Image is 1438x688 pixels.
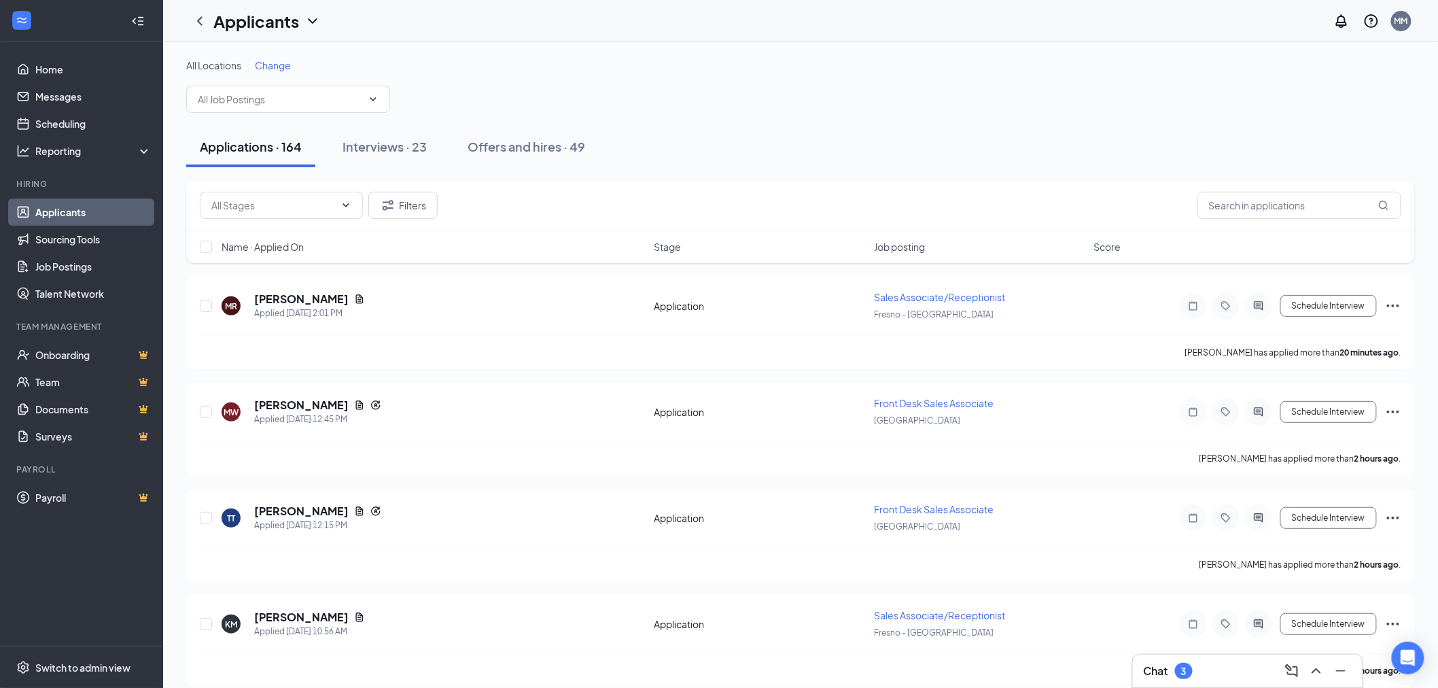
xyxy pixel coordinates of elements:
svg: Ellipses [1385,510,1401,526]
input: All Job Postings [198,92,362,107]
svg: ActiveChat [1250,619,1267,630]
h5: [PERSON_NAME] [254,610,349,625]
a: Scheduling [35,110,152,137]
svg: Collapse [131,14,145,28]
div: Application [654,299,866,313]
div: MR [225,300,237,312]
a: Sourcing Tools [35,226,152,253]
a: PayrollCrown [35,484,152,511]
b: 2 hours ago [1354,560,1399,570]
button: Schedule Interview [1280,401,1377,423]
button: Schedule Interview [1280,295,1377,317]
span: [GEOGRAPHIC_DATA] [874,521,960,532]
svg: Ellipses [1385,616,1401,632]
svg: Ellipses [1385,298,1401,314]
svg: Settings [16,661,30,674]
button: ChevronUp [1305,660,1327,682]
span: Fresno - [GEOGRAPHIC_DATA] [874,309,994,320]
svg: Notifications [1333,13,1350,29]
svg: Tag [1218,300,1234,311]
span: Sales Associate/Receptionist [874,291,1005,303]
a: Talent Network [35,280,152,307]
span: [GEOGRAPHIC_DATA] [874,415,960,426]
div: Applied [DATE] 12:45 PM [254,413,381,426]
button: Schedule Interview [1280,507,1377,529]
span: Fresno - [GEOGRAPHIC_DATA] [874,627,994,638]
div: Open Intercom Messenger [1392,642,1424,674]
svg: Filter [380,197,396,213]
span: Front Desk Sales Associate [874,397,994,409]
svg: Tag [1218,513,1234,523]
h5: [PERSON_NAME] [254,504,349,519]
svg: Ellipses [1385,404,1401,420]
svg: Reapply [370,400,381,411]
div: 3 [1181,666,1187,677]
div: Application [654,617,866,631]
h1: Applicants [213,10,299,33]
b: 3 hours ago [1354,666,1399,676]
a: Applicants [35,199,152,226]
a: OnboardingCrown [35,341,152,368]
span: All Locations [186,59,241,71]
span: Score [1094,240,1121,254]
a: Job Postings [35,253,152,280]
svg: ComposeMessage [1284,663,1300,679]
span: Stage [654,240,681,254]
svg: Document [354,400,365,411]
svg: Reapply [370,506,381,517]
a: Messages [35,83,152,110]
svg: QuestionInfo [1363,13,1380,29]
a: TeamCrown [35,368,152,396]
input: Search in applications [1197,192,1401,219]
div: Application [654,511,866,525]
svg: ActiveChat [1250,300,1267,311]
svg: Note [1185,407,1202,417]
div: Switch to admin view [35,661,130,674]
a: DocumentsCrown [35,396,152,423]
svg: Document [354,294,365,305]
span: Sales Associate/Receptionist [874,609,1005,621]
h3: Chat [1144,664,1168,678]
svg: Analysis [16,144,30,158]
div: Applied [DATE] 12:15 PM [254,519,381,532]
div: Payroll [16,464,149,475]
div: Applied [DATE] 2:01 PM [254,307,365,320]
p: [PERSON_NAME] has applied more than . [1199,453,1401,464]
button: Schedule Interview [1280,613,1377,635]
svg: Note [1185,300,1202,311]
span: Job posting [874,240,925,254]
span: Change [255,59,291,71]
svg: WorkstreamLogo [15,14,29,27]
a: Home [35,56,152,83]
button: ComposeMessage [1281,660,1303,682]
svg: ChevronUp [1308,663,1325,679]
p: [PERSON_NAME] has applied more than . [1199,559,1401,570]
span: Front Desk Sales Associate [874,503,994,515]
div: Hiring [16,178,149,190]
div: Application [654,405,866,419]
svg: Tag [1218,407,1234,417]
svg: ActiveChat [1250,407,1267,417]
button: Minimize [1330,660,1352,682]
b: 2 hours ago [1354,453,1399,464]
span: Name · Applied On [222,240,304,254]
div: MW [224,407,239,418]
div: TT [227,513,235,524]
div: Applications · 164 [200,138,302,155]
div: KM [225,619,237,630]
button: Filter Filters [368,192,438,219]
div: Applied [DATE] 10:56 AM [254,625,365,638]
svg: Document [354,506,365,517]
div: Interviews · 23 [343,138,427,155]
svg: Minimize [1333,663,1349,679]
svg: MagnifyingGlass [1378,200,1389,211]
h5: [PERSON_NAME] [254,292,349,307]
svg: ChevronDown [368,94,379,105]
svg: Tag [1218,619,1234,630]
svg: Document [354,612,365,623]
b: 20 minutes ago [1340,347,1399,358]
svg: ChevronLeft [192,13,208,29]
svg: ChevronDown [340,200,351,211]
div: MM [1395,15,1408,27]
